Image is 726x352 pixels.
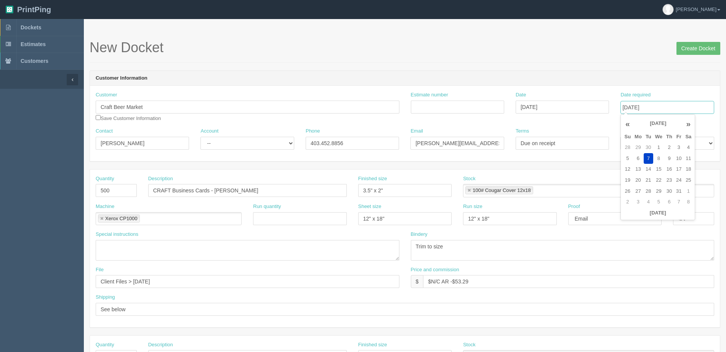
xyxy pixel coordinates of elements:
label: Date required [620,91,651,99]
td: 26 [622,186,633,197]
td: 7 [674,197,683,208]
td: 1 [653,142,664,153]
label: Email [410,128,423,135]
th: Sa [683,131,693,142]
td: 8 [683,197,693,208]
td: 6 [633,153,644,164]
input: Create Docket [676,42,720,55]
td: 22 [653,175,664,186]
td: 11 [683,153,693,164]
td: 13 [633,164,644,175]
td: 6 [664,197,674,208]
td: 5 [653,197,664,208]
div: Xerox CP1000 [105,216,138,221]
td: 20 [633,175,644,186]
td: 29 [653,186,664,197]
label: Quantity [96,175,114,182]
label: Terms [516,128,529,135]
div: 100# Cougar Cover 12x18 [473,188,531,193]
td: 8 [653,153,664,164]
td: 12 [622,164,633,175]
th: We [653,131,664,142]
label: Sheet size [358,203,381,210]
td: 3 [633,197,644,208]
label: Shipping [96,294,115,301]
th: » [683,116,693,131]
td: 4 [644,197,653,208]
td: 25 [683,175,693,186]
label: Customer [96,91,117,99]
label: Description [148,175,173,182]
td: 28 [622,142,633,153]
td: 4 [683,142,693,153]
label: Machine [96,203,114,210]
label: Contact [96,128,113,135]
td: 10 [674,153,683,164]
td: 17 [674,164,683,175]
th: [DATE] [633,116,683,131]
header: Customer Information [90,71,720,86]
td: 5 [622,153,633,164]
textarea: Trim to size [411,240,715,261]
label: Account [200,128,218,135]
td: 21 [644,175,653,186]
label: Special instructions [96,231,138,238]
label: Quantity [96,341,114,349]
th: Th [664,131,674,142]
td: 29 [633,142,644,153]
th: Fr [674,131,683,142]
th: [DATE] [622,208,693,219]
td: 28 [644,186,653,197]
div: $ [411,275,423,288]
td: 19 [622,175,633,186]
img: logo-3e63b451c926e2ac314895c53de4908e5d424f24456219fb08d385ab2e579770.png [6,6,13,13]
img: avatar_default-7531ab5dedf162e01f1e0bb0964e6a185e93c5c22dfe317fb01d7f8cd2b1632c.jpg [663,4,673,15]
label: Proof [568,203,580,210]
td: 15 [653,164,664,175]
th: Tu [644,131,653,142]
td: 3 [674,142,683,153]
label: File [96,266,104,274]
td: 2 [622,197,633,208]
label: Price and commission [411,266,459,274]
label: Stock [463,341,476,349]
th: Mo [633,131,644,142]
th: « [622,116,633,131]
label: Phone [306,128,320,135]
td: 9 [664,153,674,164]
td: 30 [644,142,653,153]
td: 27 [633,186,644,197]
span: Estimates [21,41,46,47]
label: Bindery [411,231,428,238]
label: Run quantity [253,203,281,210]
label: Description [148,341,173,349]
label: Finished size [358,175,387,182]
label: Run size [463,203,482,210]
div: Save Customer Information [96,91,399,122]
span: Customers [21,58,48,64]
td: 14 [644,164,653,175]
td: 18 [683,164,693,175]
label: Estimate number [411,91,448,99]
td: 1 [683,186,693,197]
td: 31 [674,186,683,197]
td: 2 [664,142,674,153]
th: Su [622,131,633,142]
label: Finished size [358,341,387,349]
label: Stock [463,175,476,182]
input: Enter customer name [96,101,399,114]
td: 16 [664,164,674,175]
label: Date [516,91,526,99]
h1: New Docket [90,40,720,55]
td: 7 [644,153,653,164]
span: Dockets [21,24,41,30]
td: 30 [664,186,674,197]
td: 24 [674,175,683,186]
td: 23 [664,175,674,186]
